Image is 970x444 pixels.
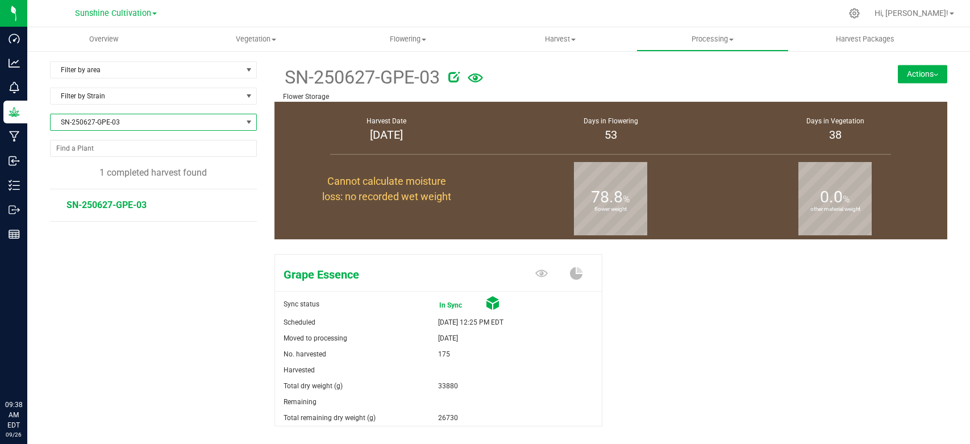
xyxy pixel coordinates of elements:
span: [DATE] [438,330,458,346]
a: Overview [27,27,180,51]
inline-svg: Reports [9,229,20,240]
inline-svg: Dashboard [9,33,20,44]
p: Flower Storage [283,92,827,102]
span: Cannot calculate moisture loss: no recorded wet weight [322,175,451,202]
span: Moved to processing [284,334,347,342]
span: Filter by Strain [51,88,242,104]
span: Sunshine Cultivation [75,9,151,18]
a: Processing [636,27,789,51]
span: SN-250627-GPE-03 [283,64,440,92]
a: Vegetation [180,27,332,51]
group-info-box: Days in vegetation [731,102,939,157]
inline-svg: Analytics [9,57,20,69]
inline-svg: Grow [9,106,20,118]
group-info-box: Days in flowering [507,102,715,157]
group-info-box: Other Material weight % [731,157,939,239]
span: Vegetation [180,34,331,44]
span: Total remaining dry weight (g) [284,414,376,422]
p: 09/26 [5,430,22,439]
span: No. harvested [284,350,326,358]
span: Harvest Packages [821,34,910,44]
p: 09:38 AM EDT [5,400,22,430]
iframe: Resource center unread badge [34,351,47,365]
group-info-box: Harvest Date [283,102,490,157]
span: 26730 [438,410,458,426]
group-info-box: Flower weight % [507,157,715,239]
span: Grape Essence [275,266,492,283]
inline-svg: Manufacturing [9,131,20,142]
span: Overview [74,34,134,44]
span: Total dry weight (g) [284,382,343,390]
span: In Sync [439,297,485,313]
b: other material weight [798,158,872,260]
span: Harvested [284,366,315,374]
span: SN-250627-GPE-03 [51,114,242,130]
span: SN-250627-GPE-03 [66,200,147,210]
span: Harvest [485,34,636,44]
group-info-box: Moisture loss % [283,157,490,239]
span: Hi, [PERSON_NAME]! [875,9,948,18]
a: Harvest Packages [789,27,941,51]
span: Sync status [284,300,319,308]
inline-svg: Inbound [9,155,20,167]
span: Cured [486,296,499,314]
div: 1 completed harvest found [50,166,257,180]
div: Manage settings [847,8,861,19]
inline-svg: Outbound [9,204,20,215]
b: flower weight [574,158,647,260]
div: 53 [513,126,709,143]
div: Days in Flowering [513,116,709,126]
span: 33880 [438,378,458,394]
span: [DATE] 12:25 PM EDT [438,314,503,330]
div: Harvest Date [289,116,485,126]
div: 38 [737,126,933,143]
inline-svg: Inventory [9,180,20,191]
span: Flowering [332,34,484,44]
span: select [242,62,256,78]
span: In Sync [438,296,486,314]
div: Days in Vegetation [737,116,933,126]
iframe: Resource center [11,353,45,387]
span: Scheduled [284,318,315,326]
a: Harvest [484,27,636,51]
input: NO DATA FOUND [51,140,256,156]
span: 175 [438,346,450,362]
span: Filter by area [51,62,242,78]
div: [DATE] [289,126,485,143]
inline-svg: Monitoring [9,82,20,93]
span: Remaining [284,398,317,406]
span: Processing [637,34,788,44]
button: Actions [898,65,947,83]
a: Flowering [332,27,484,51]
